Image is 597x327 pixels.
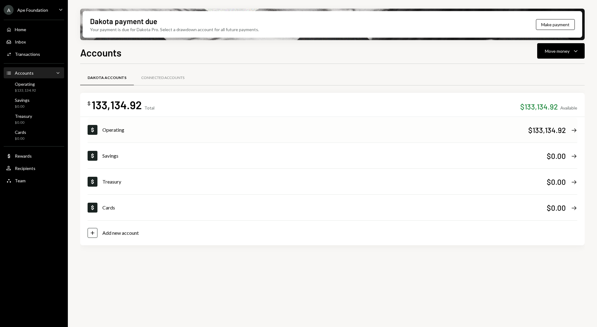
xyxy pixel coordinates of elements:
[547,177,566,187] div: $0.00
[15,39,26,44] div: Inbox
[102,152,547,159] div: Savings
[4,36,64,47] a: Inbox
[17,7,48,13] div: Ape Foundation
[15,153,32,159] div: Rewards
[15,166,35,171] div: Recipients
[134,70,192,86] a: Connected Accounts
[4,5,14,15] div: A
[15,70,34,76] div: Accounts
[4,48,64,60] a: Transactions
[15,97,30,103] div: Savings
[4,24,64,35] a: Home
[545,48,570,54] div: Move money
[102,229,139,237] div: Add new account
[547,151,566,161] div: $0.00
[520,101,558,112] div: $133,134.92
[4,128,64,143] a: Cards$0.00
[88,143,577,168] a: Savings$0.00
[102,126,528,134] div: Operating
[4,163,64,174] a: Recipients
[88,100,90,106] div: $
[4,150,64,161] a: Rewards
[15,104,30,109] div: $0.00
[4,96,64,110] a: Savings$0.00
[4,67,64,78] a: Accounts
[144,105,154,110] div: Total
[15,136,26,141] div: $0.00
[15,178,26,183] div: Team
[4,175,64,186] a: Team
[80,70,134,86] a: Dakota Accounts
[15,120,32,125] div: $0.00
[80,46,121,59] h1: Accounts
[15,130,26,135] div: Cards
[92,98,142,112] div: 133,134.92
[90,16,157,26] div: Dakota payment due
[15,88,36,93] div: $133,134.92
[528,125,566,135] div: $133,134.92
[15,52,40,57] div: Transactions
[88,117,577,143] a: Operating$133,134.92
[15,81,36,87] div: Operating
[88,195,577,220] a: Cards$0.00
[90,26,259,33] div: Your payment is due for Dakota Pro. Select a drawdown account for all future payments.
[537,43,585,59] button: Move money
[560,105,577,110] div: Available
[15,27,26,32] div: Home
[88,169,577,194] a: Treasury$0.00
[15,114,32,119] div: Treasury
[102,204,547,211] div: Cards
[102,178,547,185] div: Treasury
[547,203,566,213] div: $0.00
[141,75,184,81] div: Connected Accounts
[4,80,64,94] a: Operating$133,134.92
[88,75,126,81] div: Dakota Accounts
[4,112,64,126] a: Treasury$0.00
[536,19,575,30] button: Make payment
